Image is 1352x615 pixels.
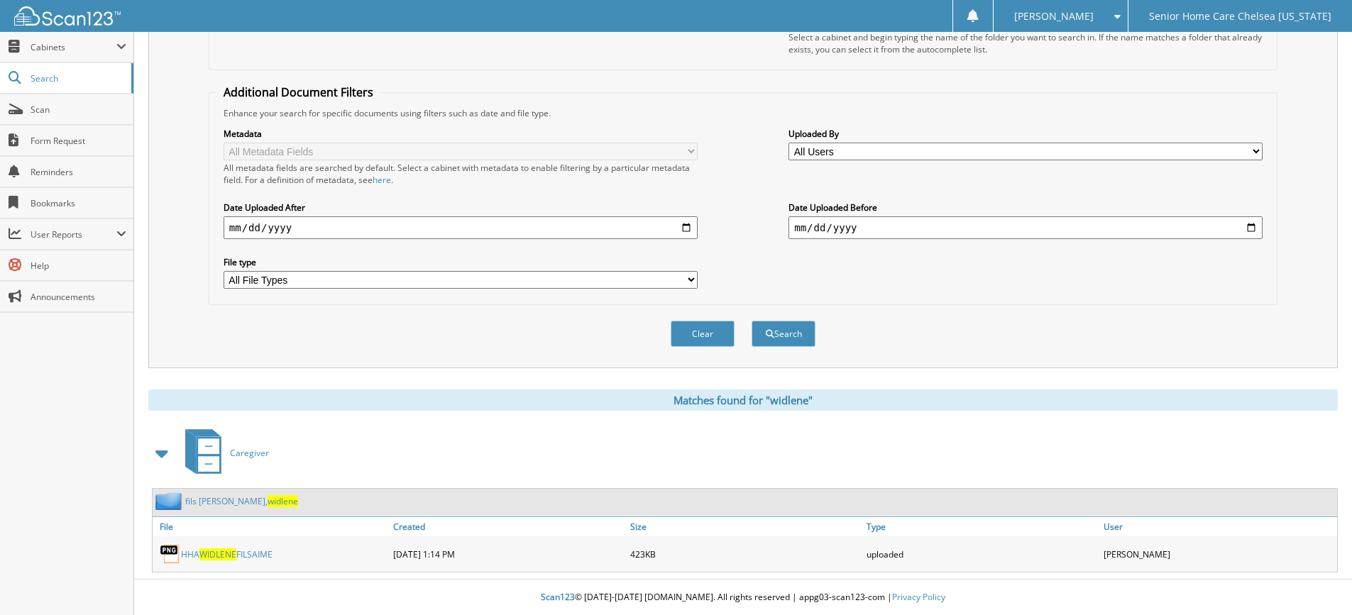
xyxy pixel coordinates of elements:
a: HHAWIDLENEFILSAIME [181,548,273,560]
iframe: Chat Widget [1281,547,1352,615]
div: Enhance your search for specific documents using filters such as date and file type. [216,107,1270,119]
a: Created [390,517,627,536]
div: © [DATE]-[DATE] [DOMAIN_NAME]. All rights reserved | appg03-scan123-com | [134,580,1352,615]
a: fils [PERSON_NAME],widlene [185,495,298,507]
label: Date Uploaded Before [788,201,1263,214]
button: Clear [671,321,735,347]
legend: Additional Document Filters [216,84,380,100]
span: Form Request [31,135,126,147]
button: Search [752,321,815,347]
span: widlene [268,495,298,507]
span: Caregiver [230,447,269,459]
img: folder2.png [155,492,185,510]
a: Privacy Policy [892,591,945,603]
span: Scan123 [541,591,575,603]
label: File type [224,256,698,268]
span: Announcements [31,291,126,303]
div: [DATE] 1:14 PM [390,540,627,568]
a: User [1100,517,1337,536]
div: Matches found for "widlene" [148,389,1338,411]
div: All metadata fields are searched by default. Select a cabinet with metadata to enable filtering b... [224,162,698,186]
label: Uploaded By [788,128,1263,140]
span: Scan [31,104,126,116]
span: Help [31,260,126,272]
input: start [224,216,698,239]
a: File [153,517,390,536]
span: WIDLENE [199,548,236,560]
span: Bookmarks [31,197,126,209]
a: Type [863,517,1100,536]
a: Caregiver [177,425,269,481]
div: 423KB [627,540,864,568]
span: User Reports [31,228,116,240]
a: here [373,174,391,186]
span: [PERSON_NAME] [1014,12,1094,21]
label: Date Uploaded After [224,201,698,214]
a: Size [627,517,864,536]
input: end [788,216,1263,239]
span: Senior Home Care Chelsea [US_STATE] [1149,12,1331,21]
img: PNG.png [160,543,181,565]
span: Reminders [31,166,126,178]
div: Select a cabinet and begin typing the name of the folder you want to search in. If the name match... [788,31,1263,55]
div: [PERSON_NAME] [1100,540,1337,568]
div: uploaded [863,540,1100,568]
span: Search [31,72,124,84]
span: Cabinets [31,41,116,53]
label: Metadata [224,128,698,140]
img: scan123-logo-white.svg [14,6,121,26]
